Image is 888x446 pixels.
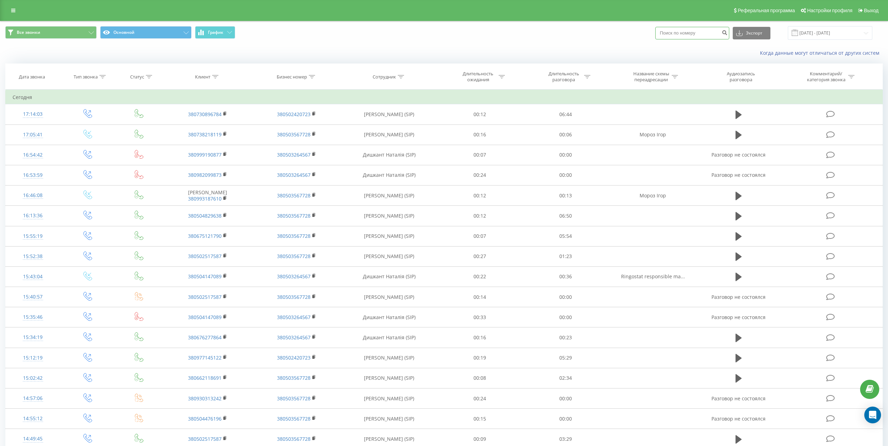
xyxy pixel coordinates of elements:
div: 15:35:46 [13,310,53,324]
a: 380502517587 [188,253,222,259]
td: 00:00 [523,145,608,165]
span: Разговор не состоялся [711,395,766,402]
div: 14:57:06 [13,392,53,405]
td: 00:00 [523,388,608,409]
td: [PERSON_NAME] (SIP) [341,124,437,145]
button: Экспорт [733,27,770,39]
div: 15:40:57 [13,290,53,304]
td: [PERSON_NAME] (SIP) [341,206,437,226]
span: Выход [864,8,879,13]
a: 380503567728 [277,192,311,199]
span: Настройки профиля [807,8,852,13]
div: 15:43:04 [13,270,53,284]
div: Сотрудник [373,74,396,80]
a: 380977145122 [188,354,222,361]
td: 00:12 [437,206,523,226]
span: Разговор не состоялся [711,172,766,178]
a: 380502517587 [188,436,222,442]
td: 00:16 [437,124,523,145]
td: 00:22 [437,266,523,287]
a: 380503567728 [277,131,311,138]
div: Тип звонка [74,74,98,80]
button: Основной [100,26,192,39]
td: Мороз Ігор [608,186,697,206]
td: [PERSON_NAME] (SIP) [341,368,437,388]
a: 380982099873 [188,172,222,178]
a: 380502420723 [277,354,311,361]
td: 00:00 [523,307,608,327]
div: 15:12:19 [13,351,53,365]
td: 02:34 [523,368,608,388]
td: 00:00 [523,409,608,429]
div: Статус [130,74,144,80]
td: 00:27 [437,246,523,266]
div: Дата звонка [19,74,45,80]
div: 16:46:08 [13,189,53,202]
td: [PERSON_NAME] (SIP) [341,104,437,124]
div: Длительность разговора [545,71,582,83]
td: Дишкант Наталія (SIP) [341,307,437,327]
td: [PERSON_NAME] (SIP) [341,348,437,368]
td: 00:06 [523,124,608,145]
td: 06:50 [523,206,608,226]
td: 00:00 [523,287,608,307]
td: 00:14 [437,287,523,307]
td: 00:15 [437,409,523,429]
a: 380503567728 [277,415,311,422]
td: Дишкант Наталія (SIP) [341,145,437,165]
span: Разговор не состоялся [711,415,766,422]
div: 14:49:45 [13,432,53,446]
a: Когда данные могут отличаться от других систем [760,50,883,56]
a: 380738218119 [188,131,222,138]
div: 15:52:38 [13,250,53,263]
span: Разговор не состоялся [711,151,766,158]
td: 00:36 [523,266,608,287]
a: 380662118691 [188,375,222,381]
a: 380503567728 [277,375,311,381]
a: 380730896784 [188,111,222,118]
a: 380502517587 [188,294,222,300]
a: 380503567728 [277,294,311,300]
a: 380676277864 [188,334,222,341]
span: График [208,30,223,35]
div: Комментарий/категория звонка [806,71,846,83]
td: Дишкант Наталія (SIP) [341,165,437,185]
a: 380503264567 [277,273,311,280]
span: Реферальная программа [738,8,795,13]
a: 380930313242 [188,395,222,402]
td: Мороз Ігор [608,124,697,145]
div: Open Intercom Messenger [864,407,881,423]
td: 00:33 [437,307,523,327]
input: Поиск по номеру [655,27,729,39]
td: 00:07 [437,145,523,165]
div: 16:13:36 [13,209,53,222]
td: Дишкант Наталія (SIP) [341,266,437,287]
td: 00:23 [523,327,608,348]
div: 15:55:19 [13,229,53,243]
td: 06:44 [523,104,608,124]
a: 380503567728 [277,253,311,259]
a: 380502420723 [277,111,311,118]
button: Все звонки [5,26,97,39]
div: Длительность ожидания [460,71,497,83]
span: Разговор не состоялся [711,314,766,320]
td: [PERSON_NAME] (SIP) [341,388,437,409]
a: 380504147089 [188,314,222,320]
td: Сегодня [6,90,883,104]
a: 380503567728 [277,395,311,402]
td: [PERSON_NAME] [163,186,252,206]
a: 380504476196 [188,415,222,422]
a: 380999190877 [188,151,222,158]
td: Дишкант Наталія (SIP) [341,327,437,348]
a: 380503567728 [277,212,311,219]
a: 380503264567 [277,172,311,178]
td: [PERSON_NAME] (SIP) [341,409,437,429]
a: 380503264567 [277,151,311,158]
td: 00:00 [523,165,608,185]
td: 00:16 [437,327,523,348]
div: 15:34:19 [13,331,53,344]
td: 00:24 [437,388,523,409]
a: 380503264567 [277,314,311,320]
div: 16:53:59 [13,168,53,182]
div: 17:14:03 [13,107,53,121]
